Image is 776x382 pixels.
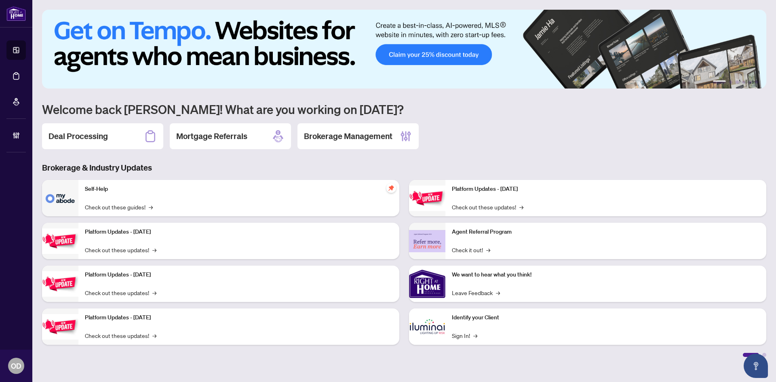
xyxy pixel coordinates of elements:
[85,270,393,279] p: Platform Updates - [DATE]
[42,101,766,117] h1: Welcome back [PERSON_NAME]! What are you working on [DATE]?
[452,185,760,194] p: Platform Updates - [DATE]
[85,288,156,297] a: Check out these updates!→
[452,245,490,254] a: Check it out!→
[452,203,523,211] a: Check out these updates!→
[409,308,445,345] img: Identify your Client
[736,80,739,84] button: 3
[452,313,760,322] p: Identify your Client
[304,131,392,142] h2: Brokerage Management
[452,270,760,279] p: We want to hear what you think!
[42,314,78,340] img: Platform Updates - July 8, 2025
[42,162,766,173] h3: Brokerage & Industry Updates
[152,288,156,297] span: →
[729,80,732,84] button: 2
[152,245,156,254] span: →
[496,288,500,297] span: →
[409,186,445,211] img: Platform Updates - June 23, 2025
[149,203,153,211] span: →
[48,131,108,142] h2: Deal Processing
[452,331,477,340] a: Sign In!→
[409,230,445,252] img: Agent Referral Program
[85,185,393,194] p: Self-Help
[755,80,758,84] button: 6
[386,183,396,193] span: pushpin
[749,80,752,84] button: 5
[744,354,768,378] button: Open asap
[742,80,745,84] button: 4
[85,203,153,211] a: Check out these guides!→
[452,228,760,236] p: Agent Referral Program
[473,331,477,340] span: →
[6,6,26,21] img: logo
[42,228,78,254] img: Platform Updates - September 16, 2025
[85,228,393,236] p: Platform Updates - [DATE]
[85,313,393,322] p: Platform Updates - [DATE]
[85,331,156,340] a: Check out these updates!→
[452,288,500,297] a: Leave Feedback→
[409,266,445,302] img: We want to hear what you think!
[486,245,490,254] span: →
[42,271,78,297] img: Platform Updates - July 21, 2025
[85,245,156,254] a: Check out these updates!→
[11,360,21,371] span: OD
[42,10,766,89] img: Slide 0
[519,203,523,211] span: →
[42,180,78,216] img: Self-Help
[176,131,247,142] h2: Mortgage Referrals
[713,80,726,84] button: 1
[152,331,156,340] span: →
